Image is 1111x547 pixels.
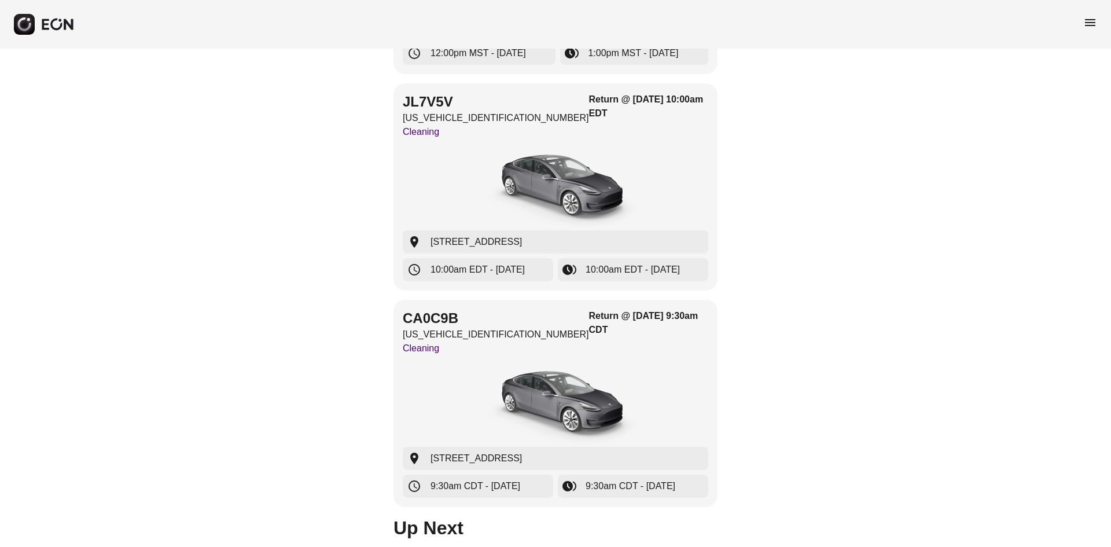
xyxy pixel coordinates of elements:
[431,263,525,277] span: 10:00am EDT - [DATE]
[562,263,576,277] span: browse_gallery
[393,83,718,291] button: JL7V5V[US_VEHICLE_IDENTIFICATION_NUMBER]CleaningReturn @ [DATE] 10:00am EDTcar[STREET_ADDRESS]10:...
[586,479,675,493] span: 9:30am CDT - [DATE]
[393,521,718,535] h1: Up Next
[403,328,589,342] p: [US_VEHICLE_IDENTIFICATION_NUMBER]
[431,451,522,465] span: [STREET_ADDRESS]
[431,46,526,60] span: 12:00pm MST - [DATE]
[589,309,708,337] h3: Return @ [DATE] 9:30am CDT
[407,235,421,249] span: location_on
[431,479,520,493] span: 9:30am CDT - [DATE]
[1083,16,1097,30] span: menu
[431,235,522,249] span: [STREET_ADDRESS]
[403,309,589,328] h2: CA0C9B
[589,93,708,120] h3: Return @ [DATE] 10:00am EDT
[403,111,589,125] p: [US_VEHICLE_IDENTIFICATION_NUMBER]
[393,300,718,507] button: CA0C9B[US_VEHICLE_IDENTIFICATION_NUMBER]CleaningReturn @ [DATE] 9:30am CDTcar[STREET_ADDRESS]9:30...
[403,93,589,111] h2: JL7V5V
[407,479,421,493] span: schedule
[469,360,642,447] img: car
[403,342,589,355] p: Cleaning
[407,263,421,277] span: schedule
[403,125,589,139] p: Cleaning
[407,451,421,465] span: location_on
[588,46,678,60] span: 1:00pm MST - [DATE]
[565,46,579,60] span: browse_gallery
[407,46,421,60] span: schedule
[562,479,576,493] span: browse_gallery
[469,144,642,230] img: car
[586,263,680,277] span: 10:00am EDT - [DATE]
